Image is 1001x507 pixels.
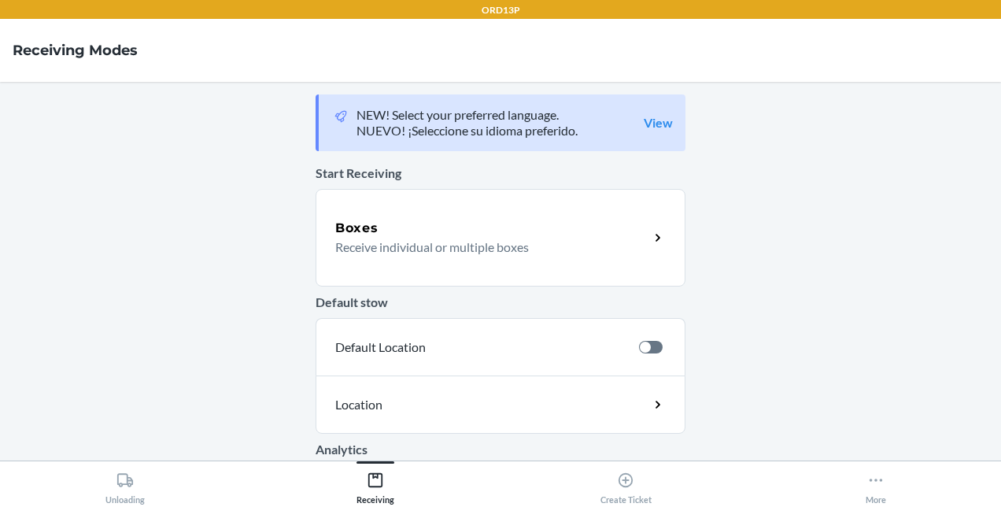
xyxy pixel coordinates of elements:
h4: Receiving Modes [13,40,138,61]
p: Location [335,395,521,414]
h5: Boxes [335,219,379,238]
div: Receiving [356,465,394,505]
p: Receive individual or multiple boxes [335,238,637,257]
a: BoxesReceive individual or multiple boxes [316,189,685,287]
p: Default stow [316,293,685,312]
p: Start Receiving [316,164,685,183]
button: Create Ticket [500,461,751,505]
p: NUEVO! ¡Seleccione su idioma preferido. [356,123,578,139]
p: Analytics [316,440,685,459]
button: More [751,461,1001,505]
p: NEW! Select your preferred language. [356,107,578,123]
div: Create Ticket [600,465,652,505]
a: Location [316,376,685,434]
p: Default Location [335,338,626,357]
button: Receiving [250,461,500,505]
div: Unloading [105,465,145,505]
a: View [644,115,673,131]
div: More [866,465,886,505]
p: ORD13P [482,3,520,17]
